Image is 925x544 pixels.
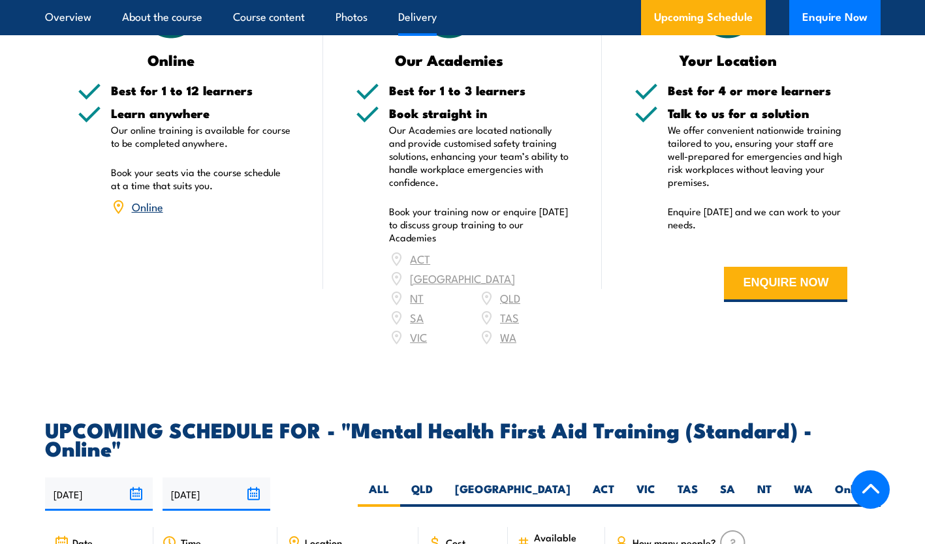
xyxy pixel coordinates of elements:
[78,52,265,67] h3: Online
[356,52,543,67] h3: Our Academies
[724,267,847,302] button: ENQUIRE NOW
[389,107,569,119] h5: Book straight in
[668,205,848,231] p: Enquire [DATE] and we can work to your needs.
[668,123,848,189] p: We offer convenient nationwide training tailored to you, ensuring your staff are well-prepared fo...
[111,107,291,119] h5: Learn anywhere
[132,198,163,214] a: Online
[111,123,291,149] p: Our online training is available for course to be completed anywhere.
[668,107,848,119] h5: Talk to us for a solution
[625,481,666,507] label: VIC
[582,481,625,507] label: ACT
[111,166,291,192] p: Book your seats via the course schedule at a time that suits you.
[45,477,153,511] input: From date
[709,481,746,507] label: SA
[358,481,400,507] label: ALL
[111,84,291,97] h5: Best for 1 to 12 learners
[163,477,270,511] input: To date
[635,52,822,67] h3: Your Location
[389,123,569,189] p: Our Academies are located nationally and provide customised safety training solutions, enhancing ...
[45,420,881,457] h2: UPCOMING SCHEDULE FOR - "Mental Health First Aid Training (Standard) - Online"
[444,481,582,507] label: [GEOGRAPHIC_DATA]
[668,84,848,97] h5: Best for 4 or more learners
[389,84,569,97] h5: Best for 1 to 3 learners
[400,481,444,507] label: QLD
[824,481,881,507] label: Online
[746,481,783,507] label: NT
[666,481,709,507] label: TAS
[389,205,569,244] p: Book your training now or enquire [DATE] to discuss group training to our Academies
[783,481,824,507] label: WA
